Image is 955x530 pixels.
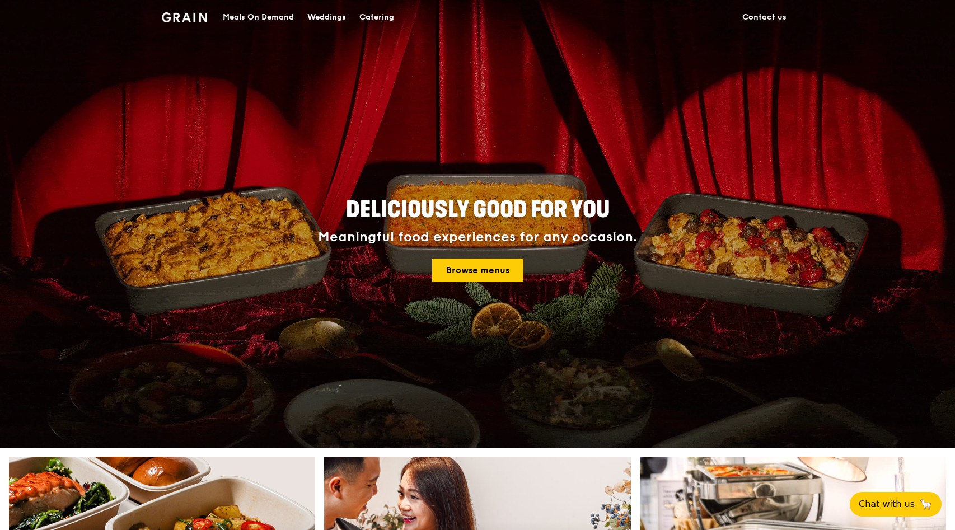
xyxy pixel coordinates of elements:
button: Chat with us🦙 [850,492,942,517]
div: Meaningful food experiences for any occasion. [276,229,679,245]
a: Catering [353,1,401,34]
div: Weddings [307,1,346,34]
span: Chat with us [859,498,915,511]
a: Browse menus [432,259,523,282]
span: 🦙 [919,498,933,511]
a: Contact us [736,1,793,34]
img: Grain [162,12,207,22]
a: Weddings [301,1,353,34]
div: Meals On Demand [223,1,294,34]
span: Deliciously good for you [346,196,610,223]
div: Catering [359,1,394,34]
